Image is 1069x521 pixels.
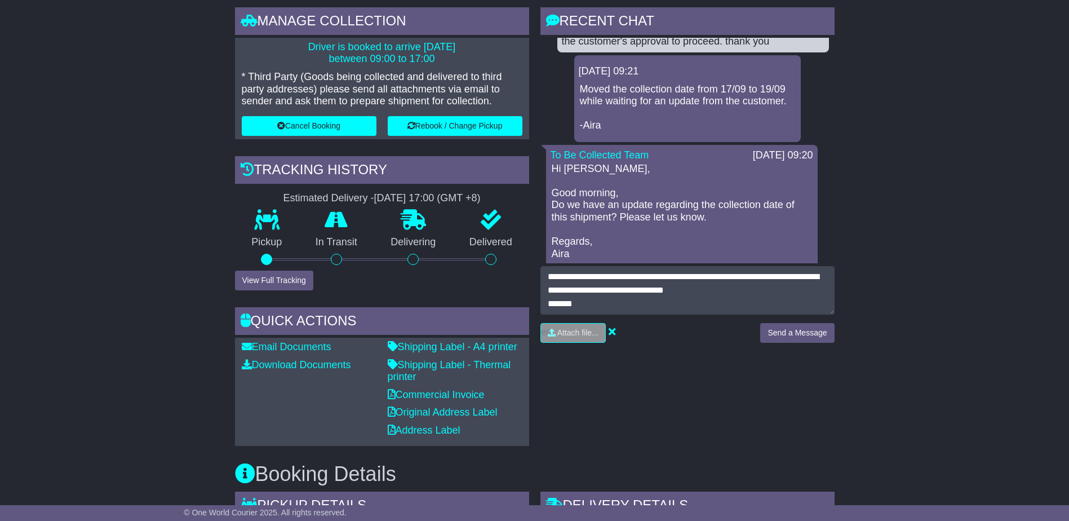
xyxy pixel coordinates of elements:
[235,236,299,249] p: Pickup
[242,341,331,352] a: Email Documents
[388,389,485,400] a: Commercial Invoice
[242,71,522,108] p: * Third Party (Goods being collected and delivered to third party addresses) please send all atta...
[242,116,376,136] button: Cancel Booking
[299,236,374,249] p: In Transit
[388,359,511,383] a: Shipping Label - Thermal printer
[580,83,795,132] p: Moved the collection date from 17/09 to 19/09 while waiting for an update from the customer. -Aira
[388,425,460,436] a: Address Label
[374,236,453,249] p: Delivering
[242,41,522,65] p: Driver is booked to arrive [DATE] between 09:00 to 17:00
[540,7,835,38] div: RECENT CHAT
[235,271,313,290] button: View Full Tracking
[374,192,481,205] div: [DATE] 17:00 (GMT +8)
[235,7,529,38] div: Manage collection
[551,149,649,161] a: To Be Collected Team
[388,341,517,352] a: Shipping Label - A4 printer
[242,359,351,370] a: Download Documents
[235,192,529,205] div: Estimated Delivery -
[388,407,498,418] a: Original Address Label
[184,508,347,517] span: © One World Courier 2025. All rights reserved.
[235,463,835,485] h3: Booking Details
[579,65,796,78] div: [DATE] 09:21
[235,156,529,187] div: Tracking history
[388,116,522,136] button: Rebook / Change Pickup
[552,163,812,260] p: Hi [PERSON_NAME], Good morning, Do we have an update regarding the collection date of this shipme...
[235,307,529,338] div: Quick Actions
[753,149,813,162] div: [DATE] 09:20
[760,323,834,343] button: Send a Message
[453,236,529,249] p: Delivered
